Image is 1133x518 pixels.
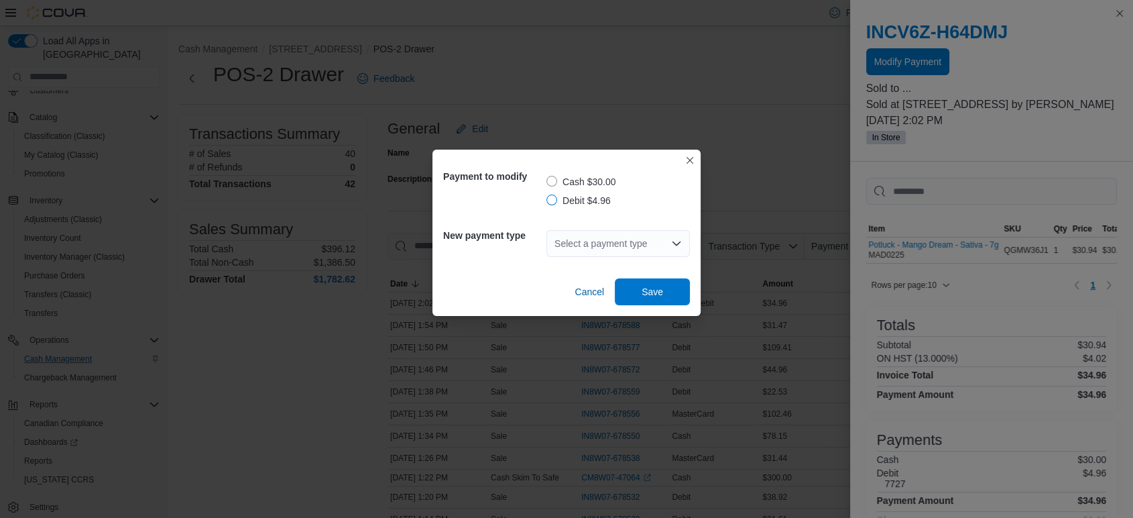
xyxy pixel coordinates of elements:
button: Save [615,278,690,305]
label: Debit $4.96 [546,193,611,209]
button: Open list of options [671,238,682,249]
button: Closes this modal window [682,152,698,168]
span: Save [642,285,663,299]
label: Cash $30.00 [546,174,615,190]
button: Cancel [569,278,609,305]
h5: New payment type [443,222,544,249]
input: Accessible screen reader label [554,236,556,252]
h5: Payment to modify [443,163,544,190]
span: Cancel [575,285,604,299]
